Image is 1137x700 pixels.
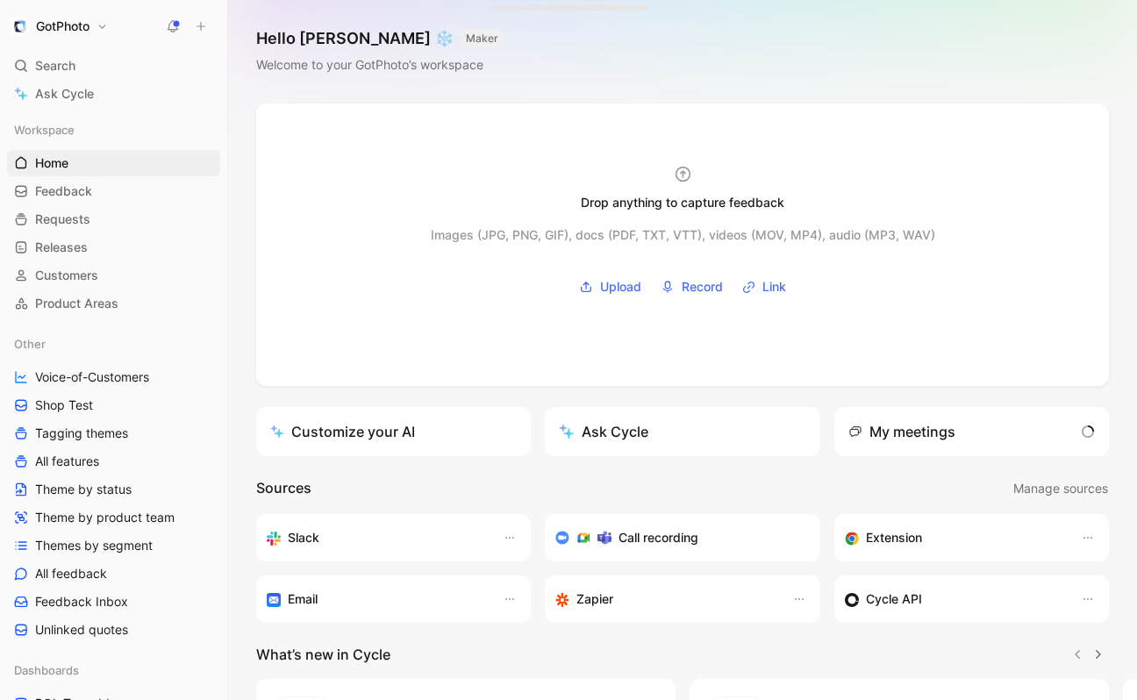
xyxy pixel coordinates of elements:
a: Unlinked quotes [7,617,220,643]
a: Feedback Inbox [7,589,220,615]
span: Record [682,276,723,297]
a: Product Areas [7,290,220,317]
h2: Sources [256,477,311,500]
div: Dashboards [7,657,220,683]
h3: Call recording [619,527,698,548]
span: Manage sources [1013,478,1108,499]
a: Themes by segment [7,532,220,559]
span: Feedback [35,182,92,200]
div: Ask Cycle [559,421,648,442]
span: Dashboards [14,661,79,679]
a: Home [7,150,220,176]
button: Manage sources [1012,477,1109,500]
span: Upload [600,276,641,297]
button: Record [654,274,729,300]
span: Releases [35,239,88,256]
h1: Hello [PERSON_NAME] ❄️ [256,28,504,49]
span: Product Areas [35,295,118,312]
a: Tagging themes [7,420,220,446]
span: Other [14,335,46,353]
a: Theme by product team [7,504,220,531]
span: Theme by product team [35,509,175,526]
a: Voice-of-Customers [7,364,220,390]
a: Feedback [7,178,220,204]
span: Unlinked quotes [35,621,128,639]
div: Forward emails to your feedback inbox [267,589,485,610]
span: All feedback [35,565,107,582]
span: Ask Cycle [35,83,94,104]
h1: GotPhoto [36,18,89,34]
a: Shop Test [7,392,220,418]
a: Customers [7,262,220,289]
img: GotPhoto [11,18,29,35]
span: Tagging themes [35,425,128,442]
div: Workspace [7,117,220,143]
div: My meetings [848,421,955,442]
div: Drop anything to capture feedback [581,192,784,213]
span: Feedback Inbox [35,593,128,611]
a: All feedback [7,561,220,587]
div: Capture feedback from thousands of sources with Zapier (survey results, recordings, sheets, etc). [555,589,774,610]
h3: Email [288,589,318,610]
span: All features [35,453,99,470]
div: Welcome to your GotPhoto’s workspace [256,54,504,75]
span: Voice-of-Customers [35,368,149,386]
span: Theme by status [35,481,132,498]
span: Shop Test [35,396,93,414]
div: OtherVoice-of-CustomersShop TestTagging themesAll featuresTheme by statusTheme by product teamThe... [7,331,220,643]
span: Search [35,55,75,76]
h2: What’s new in Cycle [256,644,390,665]
button: Link [736,274,792,300]
button: Ask Cycle [545,407,819,456]
div: Other [7,331,220,357]
span: Home [35,154,68,172]
button: GotPhotoGotPhoto [7,14,112,39]
a: Ask Cycle [7,81,220,107]
a: Requests [7,206,220,232]
a: Customize your AI [256,407,531,456]
button: MAKER [461,30,504,47]
span: Themes by segment [35,537,153,554]
span: Link [762,276,786,297]
span: Requests [35,211,90,228]
span: Workspace [14,121,75,139]
div: Sync your customers, send feedback and get updates in Slack [267,527,485,548]
span: Customers [35,267,98,284]
h3: Slack [288,527,319,548]
h3: Zapier [576,589,613,610]
div: Images (JPG, PNG, GIF), docs (PDF, TXT, VTT), videos (MOV, MP4), audio (MP3, WAV) [431,225,935,246]
h3: Cycle API [866,589,922,610]
h3: Extension [866,527,922,548]
div: Capture feedback from anywhere on the web [845,527,1063,548]
a: All features [7,448,220,475]
div: Sync customers & send feedback from custom sources. Get inspired by our favorite use case [845,589,1063,610]
button: Upload [573,274,647,300]
a: Theme by status [7,476,220,503]
div: Customize your AI [270,421,415,442]
div: Record & transcribe meetings from Zoom, Meet & Teams. [555,527,795,548]
div: Search [7,53,220,79]
a: Releases [7,234,220,261]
